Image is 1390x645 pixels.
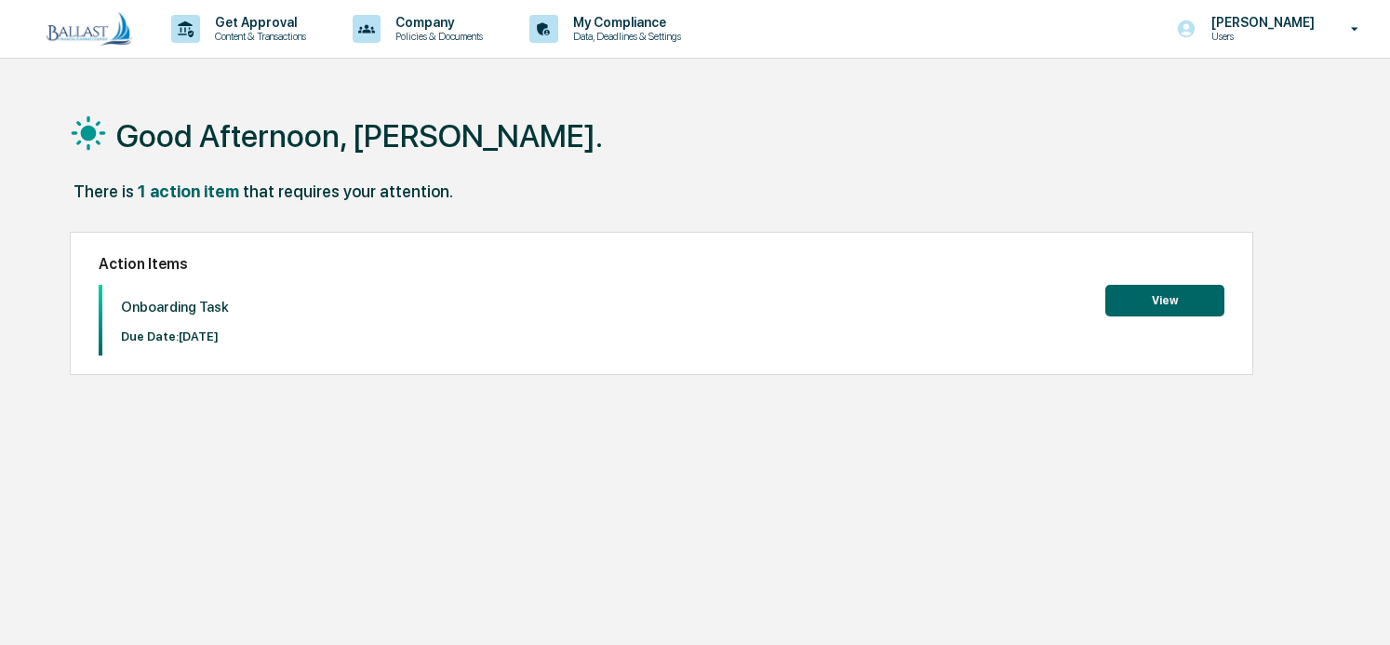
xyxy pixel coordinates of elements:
[138,181,239,201] div: 1 action item
[558,15,690,30] p: My Compliance
[243,181,453,201] div: that requires your attention.
[200,30,315,43] p: Content & Transactions
[121,299,229,316] p: Onboarding Task
[1196,15,1324,30] p: [PERSON_NAME]
[1196,30,1324,43] p: Users
[99,255,1224,273] h2: Action Items
[74,181,134,201] div: There is
[558,30,690,43] p: Data, Deadlines & Settings
[45,11,134,47] img: logo
[1105,285,1224,316] button: View
[200,15,315,30] p: Get Approval
[381,15,492,30] p: Company
[121,329,229,343] p: Due Date: [DATE]
[381,30,492,43] p: Policies & Documents
[1105,290,1224,308] a: View
[116,117,603,155] h1: Good Afternoon, [PERSON_NAME].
